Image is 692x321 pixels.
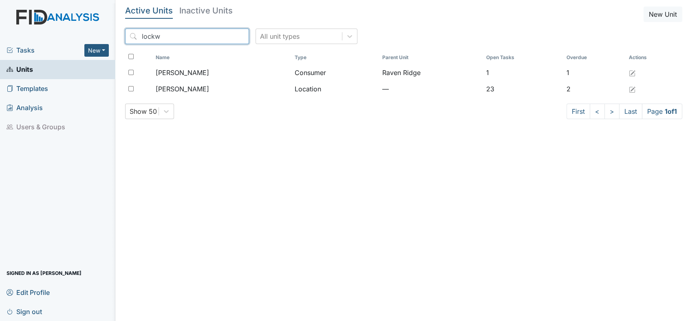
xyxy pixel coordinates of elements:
[84,44,109,57] button: New
[379,64,483,81] td: Raven Ridge
[125,7,173,15] h5: Active Units
[291,81,379,97] td: Location
[665,107,677,115] strong: 1 of 1
[128,54,134,59] input: Toggle All Rows Selected
[483,81,563,97] td: 23
[563,81,626,97] td: 2
[566,104,682,119] nav: task-pagination
[379,81,483,97] td: —
[379,51,483,64] th: Toggle SortBy
[291,51,379,64] th: Toggle SortBy
[7,63,33,76] span: Units
[7,45,84,55] a: Tasks
[260,31,300,41] div: All unit types
[483,51,563,64] th: Toggle SortBy
[7,305,42,318] span: Sign out
[156,84,209,94] span: [PERSON_NAME]
[642,104,682,119] span: Page
[130,106,157,116] div: Show 50
[291,64,379,81] td: Consumer
[179,7,233,15] h5: Inactive Units
[563,51,626,64] th: Toggle SortBy
[619,104,642,119] a: Last
[566,104,590,119] a: First
[152,51,291,64] th: Toggle SortBy
[483,64,563,81] td: 1
[7,286,50,299] span: Edit Profile
[7,267,82,279] span: Signed in as [PERSON_NAME]
[626,51,666,64] th: Actions
[604,104,619,119] a: >
[563,64,626,81] td: 1
[644,7,682,22] button: New Unit
[7,102,43,114] span: Analysis
[629,84,635,94] a: Edit
[629,68,635,77] a: Edit
[125,29,249,44] input: Search...
[7,82,48,95] span: Templates
[590,104,605,119] a: <
[156,68,209,77] span: [PERSON_NAME]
